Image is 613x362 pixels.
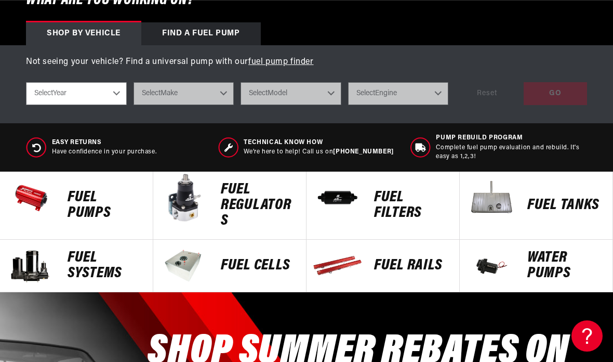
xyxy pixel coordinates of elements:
a: fuel pump finder [248,58,314,66]
p: Complete fuel pump evaluation and rebuild. It's easy as 1,2,3! [436,144,587,161]
p: Not seeing your vehicle? Find a universal pump with our [26,56,587,69]
a: Water Pumps Water Pumps [460,240,613,292]
select: Engine [348,82,449,105]
a: [PHONE_NUMBER] [333,149,393,155]
img: Fuel Systems [5,240,57,292]
a: FUEL Cells FUEL Cells [153,240,306,292]
img: FUEL FILTERS [312,172,364,224]
img: FUEL REGULATORS [158,172,210,224]
a: FUEL FILTERS FUEL FILTERS [306,172,460,240]
a: FUEL REGULATORS FUEL REGULATORS [153,172,306,240]
img: Water Pumps [465,240,517,292]
span: Technical Know How [244,138,393,147]
p: Fuel Tanks [527,198,602,213]
p: Fuel Pumps [68,190,142,221]
p: Fuel Systems [68,250,142,281]
span: Easy Returns [52,138,157,147]
select: Year [26,82,127,105]
div: Shop by vehicle [26,22,141,45]
img: FUEL Cells [158,240,210,292]
p: Have confidence in your purchase. [52,148,157,157]
div: Find a Fuel Pump [141,22,261,45]
a: FUEL Rails FUEL Rails [306,240,460,292]
img: Fuel Tanks [465,172,517,224]
span: Pump Rebuild program [436,134,587,143]
img: Fuel Pumps [5,172,57,224]
select: Model [241,82,341,105]
p: Water Pumps [527,250,602,281]
p: FUEL Rails [374,258,449,274]
p: FUEL FILTERS [374,190,449,221]
img: FUEL Rails [312,240,364,292]
a: Fuel Tanks Fuel Tanks [460,172,613,240]
p: We’re here to help! Call us on [244,148,393,157]
p: FUEL Cells [221,258,296,274]
p: FUEL REGULATORS [221,182,296,229]
select: Make [134,82,234,105]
